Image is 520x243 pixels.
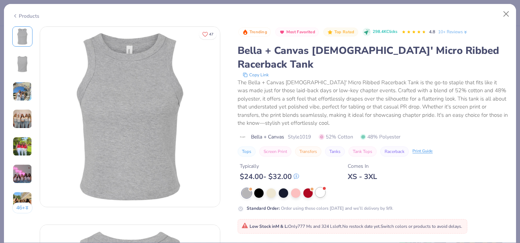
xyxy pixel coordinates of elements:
[319,133,353,141] span: 52% Cotton
[499,7,513,21] button: Close
[12,12,39,20] div: Products
[14,55,31,73] img: Back
[325,146,345,157] button: Tanks
[342,223,381,229] span: No restock date yet.
[238,134,247,140] img: brand logo
[288,133,311,141] span: Style 1019
[327,29,333,35] img: Top Rated sort
[295,146,321,157] button: Transfers
[360,133,400,141] span: 48% Polyester
[380,146,409,157] button: Racerback
[13,82,32,101] img: User generated content
[247,205,280,211] strong: Standard Order :
[240,162,299,170] div: Typically
[348,172,377,181] div: XS - 3XL
[279,29,285,35] img: Most Favorited sort
[373,29,397,35] span: 298.4K Clicks
[199,29,217,39] button: Like
[438,29,468,35] a: 10+ Reviews
[13,137,32,156] img: User generated content
[240,172,299,181] div: $ 24.00 - $ 32.00
[250,30,267,34] span: Trending
[40,27,220,207] img: Front
[13,192,32,211] img: User generated content
[247,205,393,212] div: Order using these colors [DATE] and we’ll delivery by 9/9.
[323,27,358,37] button: Badge Button
[13,164,32,184] img: User generated content
[348,162,377,170] div: Comes In
[242,223,462,229] span: Only 777 Ms and 324 Ls left. Switch colors or products to avoid delays.
[12,202,33,213] button: 46+
[240,71,271,78] button: copy to clipboard
[334,30,355,34] span: Top Rated
[429,29,435,35] span: 4.8
[251,133,284,141] span: Bella + Canvas
[250,223,288,229] strong: Low Stock in M & L :
[348,146,377,157] button: Tank Tops
[238,78,508,127] div: The Bella + Canvas [DEMOGRAPHIC_DATA]' Micro Ribbed Racerback Tank is the go-to staple that fits ...
[412,148,433,154] div: Print Guide
[14,28,31,45] img: Front
[275,27,319,37] button: Badge Button
[402,26,426,38] div: 4.8 Stars
[13,109,32,129] img: User generated content
[242,29,248,35] img: Trending sort
[259,146,291,157] button: Screen Print
[209,33,213,36] span: 47
[238,146,256,157] button: Tops
[238,27,271,37] button: Badge Button
[286,30,315,34] span: Most Favorited
[238,44,508,71] div: Bella + Canvas [DEMOGRAPHIC_DATA]' Micro Ribbed Racerback Tank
